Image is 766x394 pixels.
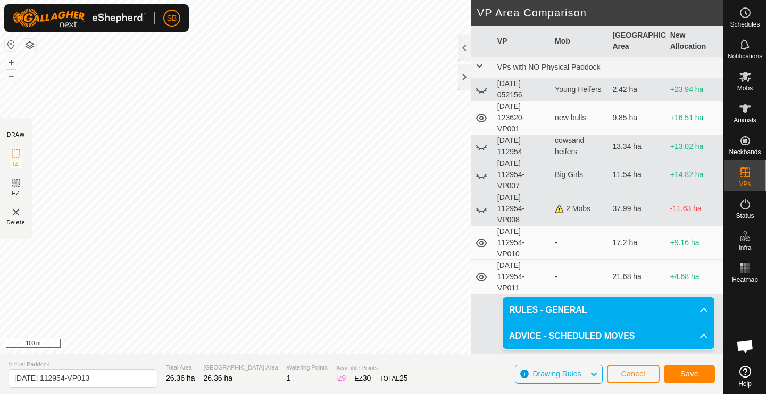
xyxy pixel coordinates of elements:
th: [GEOGRAPHIC_DATA] Area [608,26,665,57]
span: 9 [342,374,346,382]
span: Save [680,370,698,378]
div: DRAW [7,131,25,139]
span: Drawing Rules [532,370,581,378]
td: 21.68 ha [608,260,665,294]
span: 26.36 ha [204,374,233,382]
button: Map Layers [23,39,36,52]
span: 30 [363,374,371,382]
button: – [5,70,18,82]
span: Notifications [728,53,762,60]
td: 17.2 ha [608,226,665,260]
span: IZ [13,160,19,168]
td: -11.63 ha [666,192,723,226]
a: Contact Us [372,340,404,349]
span: Neckbands [729,149,761,155]
td: +23.94 ha [666,78,723,101]
a: Privacy Policy [320,340,360,349]
span: Mobs [737,85,753,91]
td: [DATE] 123620-VP001 [493,101,551,135]
a: Help [724,362,766,391]
span: VPs [739,181,751,187]
div: IZ [336,373,346,384]
div: cowsand heifers [555,135,604,157]
td: +14.82 ha [666,158,723,192]
span: Heatmap [732,276,758,283]
td: +9.16 ha [666,226,723,260]
button: + [5,56,18,69]
td: [DATE] 112954-VP008 [493,192,551,226]
div: new bulls [555,112,604,123]
span: ADVICE - SCHEDULED MOVES [509,330,635,342]
div: Young Heifers [555,84,604,95]
span: Watering Points [287,363,328,372]
p-accordion-header: ADVICE - SCHEDULED MOVES [503,323,714,349]
span: Infra [738,245,751,251]
a: Open chat [729,330,761,362]
span: Cancel [621,370,646,378]
span: Status [736,213,754,219]
span: 1 [287,374,291,382]
div: - [555,237,604,248]
td: 37.99 ha [608,192,665,226]
div: - [555,271,604,282]
div: TOTAL [379,373,407,384]
img: Gallagher Logo [13,9,146,28]
button: Reset Map [5,38,18,51]
td: 13.34 ha [608,135,665,158]
td: [DATE] 052156 [493,78,551,101]
img: VP [10,206,22,219]
div: 2 Mobs [555,203,604,214]
span: Available Points [336,364,408,373]
span: Virtual Paddock [9,360,157,369]
th: VP [493,26,551,57]
h2: VP Area Comparison [477,6,723,19]
span: [GEOGRAPHIC_DATA] Area [204,363,278,372]
span: Help [738,381,752,387]
td: [DATE] 112954 [493,135,551,158]
th: New Allocation [666,26,723,57]
td: [DATE] 112954-VP010 [493,226,551,260]
button: Save [664,365,715,383]
span: Delete [7,219,26,227]
p-accordion-header: RULES - GENERAL [503,297,714,323]
td: 2.42 ha [608,78,665,101]
td: 11.54 ha [608,158,665,192]
span: RULES - GENERAL [509,304,587,316]
td: [DATE] 112954-VP007 [493,158,551,192]
th: Mob [551,26,608,57]
td: +13.02 ha [666,135,723,158]
span: Animals [734,117,756,123]
span: VPs with NO Physical Paddock [497,63,601,71]
td: +16.51 ha [666,101,723,135]
span: EZ [12,189,20,197]
div: Big Girls [555,169,604,180]
span: 26.36 ha [166,374,195,382]
td: +4.68 ha [666,260,723,294]
td: [DATE] 112954-VP011 [493,260,551,294]
td: 9.85 ha [608,101,665,135]
button: Cancel [607,365,660,383]
span: Total Area [166,363,195,372]
span: SB [167,13,177,24]
div: EZ [354,373,371,384]
span: Schedules [730,21,760,28]
span: 25 [399,374,408,382]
